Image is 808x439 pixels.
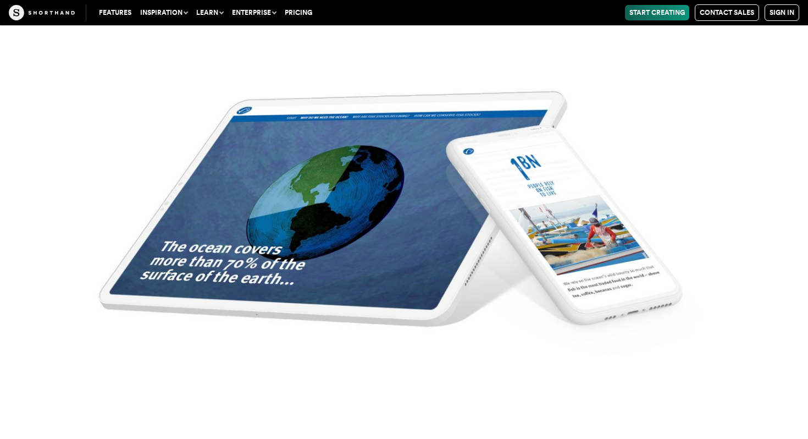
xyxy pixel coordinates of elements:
[9,5,75,20] img: The Craft
[192,5,228,20] button: Learn
[95,5,136,20] a: Features
[625,5,689,20] a: Start Creating
[280,5,317,20] a: Pricing
[136,5,192,20] button: Inspiration
[765,4,799,21] a: Sign in
[695,4,759,21] a: Contact Sales
[228,5,280,20] button: Enterprise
